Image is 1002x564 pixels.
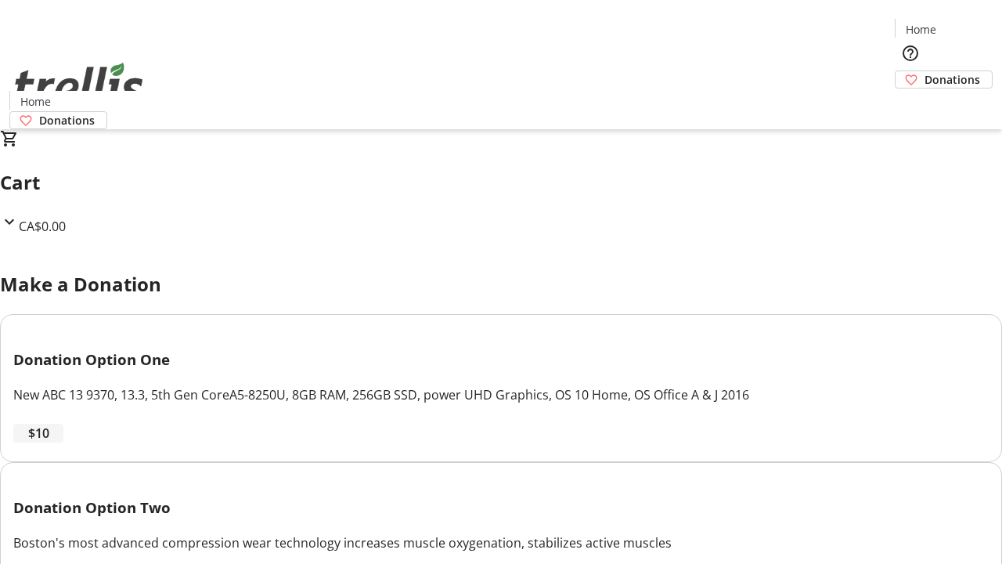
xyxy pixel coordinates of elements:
[13,424,63,443] button: $10
[19,218,66,235] span: CA$0.00
[895,89,926,120] button: Cart
[896,21,946,38] a: Home
[906,21,936,38] span: Home
[28,424,49,443] span: $10
[13,533,989,552] div: Boston's most advanced compression wear technology increases muscle oxygenation, stabilizes activ...
[39,112,95,128] span: Donations
[13,497,989,519] h3: Donation Option Two
[13,349,989,371] h3: Donation Option One
[10,93,60,110] a: Home
[20,93,51,110] span: Home
[925,71,980,88] span: Donations
[9,111,107,129] a: Donations
[895,38,926,69] button: Help
[9,45,149,124] img: Orient E2E Organization RuQtqgjfIa's Logo
[895,70,993,89] a: Donations
[13,385,989,404] div: New ABC 13 9370, 13.3, 5th Gen CoreA5-8250U, 8GB RAM, 256GB SSD, power UHD Graphics, OS 10 Home, ...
